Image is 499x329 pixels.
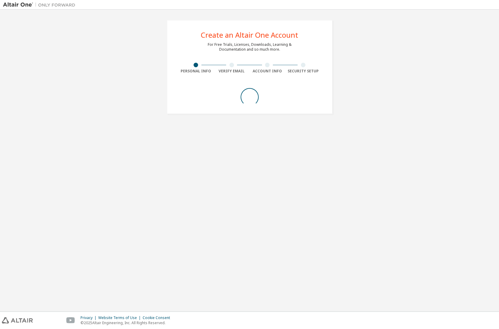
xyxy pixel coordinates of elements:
[178,69,214,74] div: Personal Info
[81,320,174,325] p: © 2025 Altair Engineering, Inc. All Rights Reserved.
[3,2,78,8] img: Altair One
[201,31,298,39] div: Create an Altair One Account
[214,69,250,74] div: Verify Email
[98,315,143,320] div: Website Terms of Use
[143,315,174,320] div: Cookie Consent
[250,69,286,74] div: Account Info
[285,69,321,74] div: Security Setup
[2,317,33,324] img: altair_logo.svg
[208,42,292,52] div: For Free Trials, Licenses, Downloads, Learning & Documentation and so much more.
[66,317,75,324] img: youtube.svg
[81,315,98,320] div: Privacy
